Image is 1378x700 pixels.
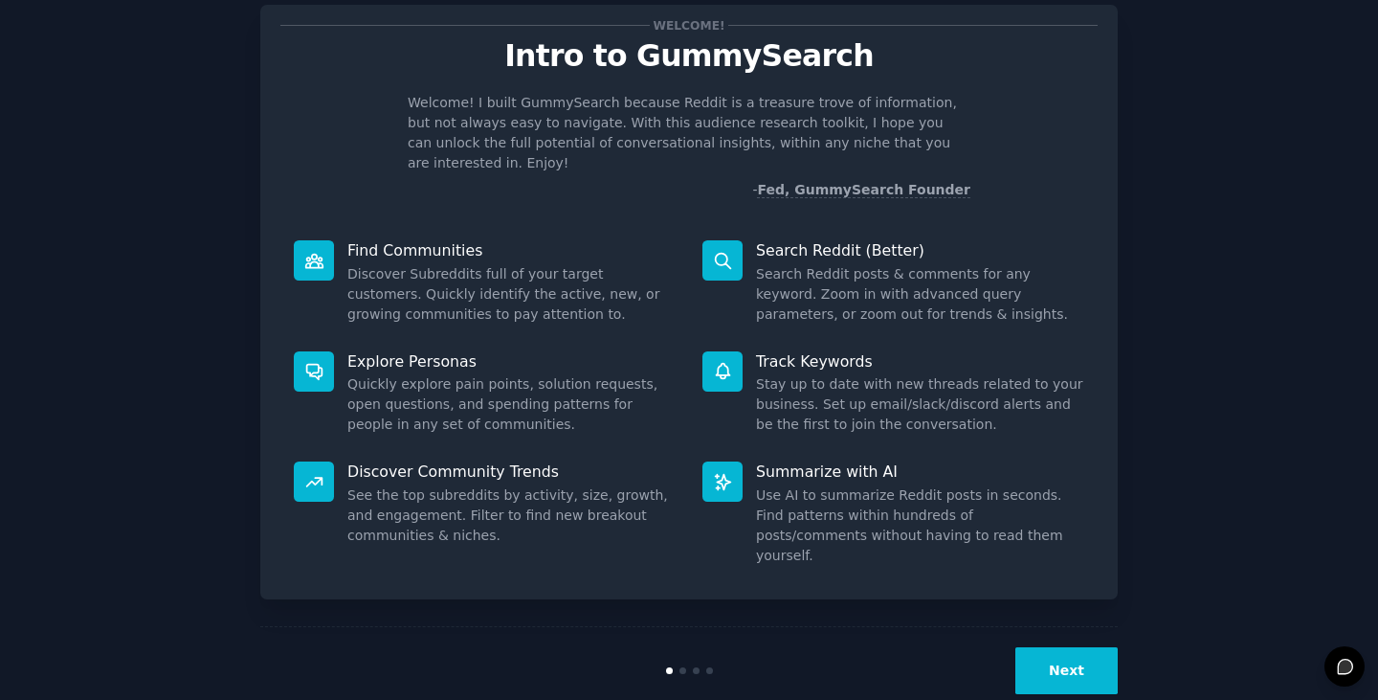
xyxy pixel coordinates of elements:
button: Next [1015,647,1118,694]
p: Find Communities [347,240,676,260]
dd: Use AI to summarize Reddit posts in seconds. Find patterns within hundreds of posts/comments with... [756,485,1084,566]
dd: See the top subreddits by activity, size, growth, and engagement. Filter to find new breakout com... [347,485,676,546]
div: - [752,180,970,200]
p: Search Reddit (Better) [756,240,1084,260]
dd: Discover Subreddits full of your target customers. Quickly identify the active, new, or growing c... [347,264,676,325]
p: Discover Community Trends [347,462,676,482]
a: Fed, GummySearch Founder [757,182,970,198]
dd: Search Reddit posts & comments for any keyword. Zoom in with advanced query parameters, or zoom o... [756,264,1084,325]
dd: Stay up to date with new threads related to your business. Set up email/slack/discord alerts and ... [756,374,1084,435]
p: Track Keywords [756,351,1084,372]
p: Welcome! I built GummySearch because Reddit is a treasure trove of information, but not always ea... [408,93,970,173]
span: Welcome! [650,15,728,35]
p: Intro to GummySearch [280,39,1098,73]
p: Summarize with AI [756,462,1084,482]
p: Explore Personas [347,351,676,372]
dd: Quickly explore pain points, solution requests, open questions, and spending patterns for people ... [347,374,676,435]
